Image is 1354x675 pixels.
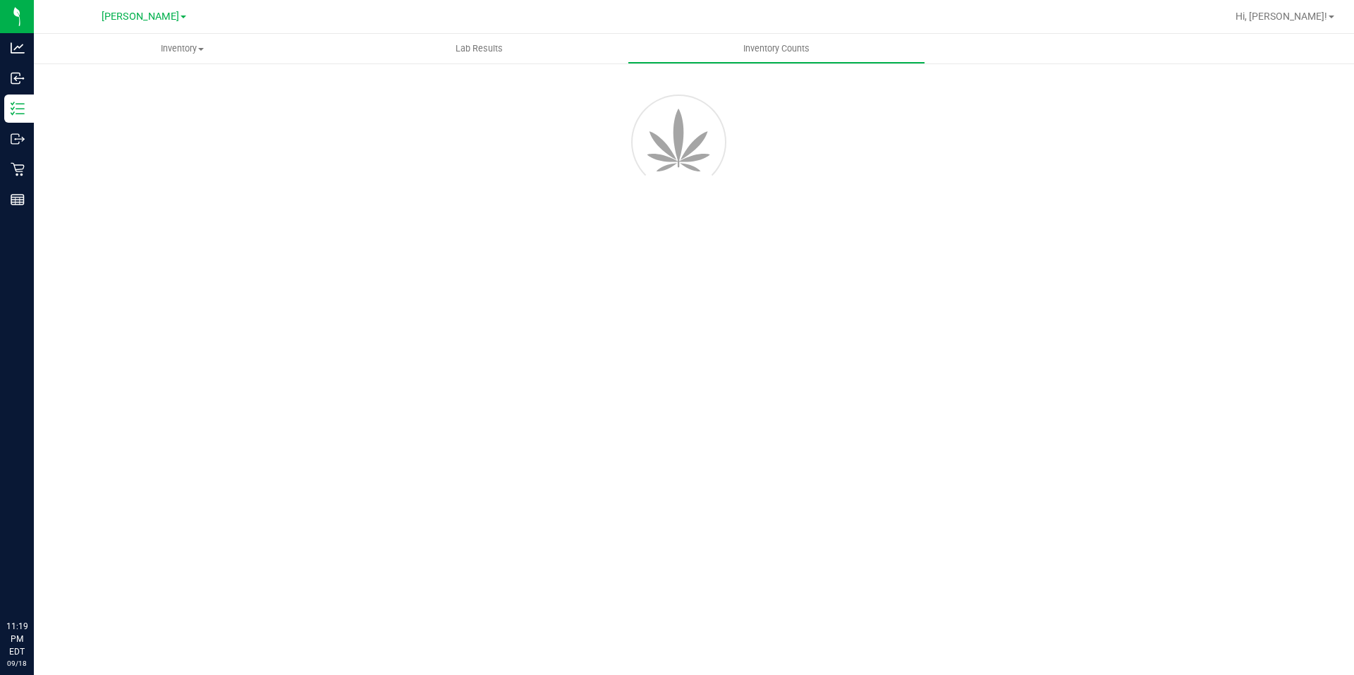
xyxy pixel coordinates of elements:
inline-svg: Analytics [11,41,25,55]
a: Lab Results [331,34,628,63]
inline-svg: Reports [11,193,25,207]
a: Inventory [34,34,331,63]
p: 11:19 PM EDT [6,620,28,658]
span: [PERSON_NAME] [102,11,179,23]
span: Lab Results [437,42,522,55]
inline-svg: Inbound [11,71,25,85]
inline-svg: Inventory [11,102,25,116]
span: Inventory [34,42,331,55]
inline-svg: Retail [11,162,25,176]
a: Inventory Counts [628,34,925,63]
inline-svg: Outbound [11,132,25,146]
p: 09/18 [6,658,28,669]
span: Inventory Counts [724,42,829,55]
span: Hi, [PERSON_NAME]! [1236,11,1327,22]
